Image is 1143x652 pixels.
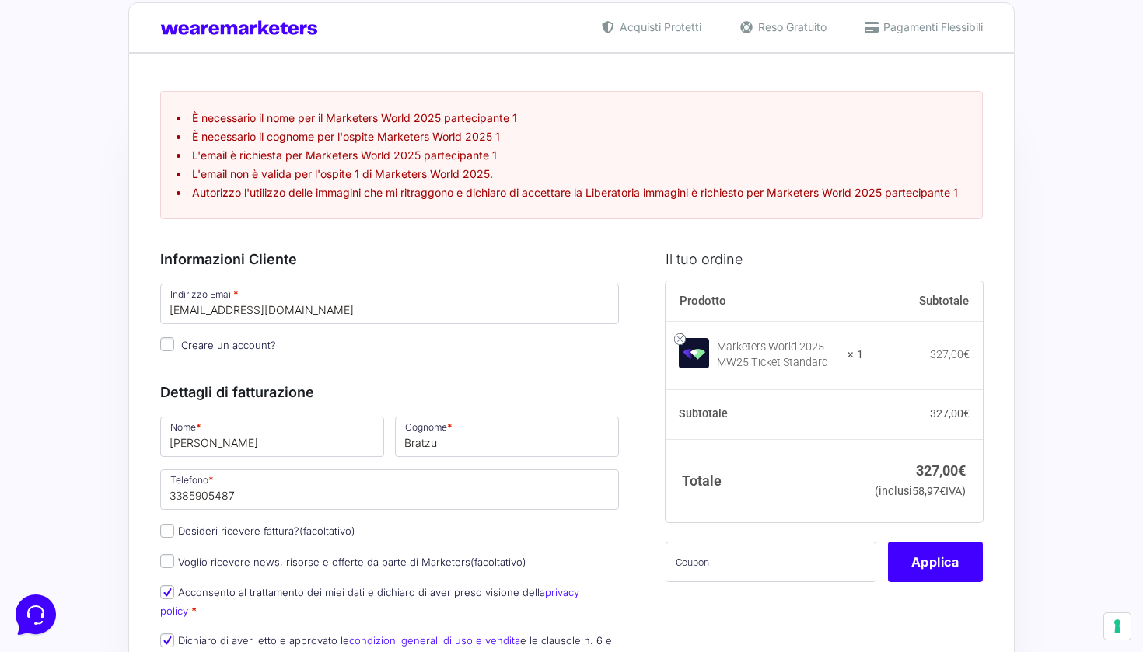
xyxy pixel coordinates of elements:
[679,338,709,368] img: Marketers World 2025 - MW25 Ticket Standard
[666,249,983,270] h3: Il tuo ordine
[35,226,254,242] input: Cerca un articolo...
[939,485,946,498] span: €
[160,554,174,568] input: Voglio ricevere news, risorse e offerte da parte di Marketers(facoltativo)
[12,591,59,638] iframe: Customerly Messenger Launcher
[863,281,983,322] th: Subtotale
[666,281,864,322] th: Prodotto
[160,585,174,599] input: Acconsento al trattamento dei miei dati e dichiaro di aver preso visione dellaprivacy policy
[25,193,121,205] span: Trova una risposta
[666,439,864,522] th: Totale
[160,337,174,351] input: Creare un account?
[717,340,838,371] div: Marketers World 2025 - MW25 Ticket Standard
[754,19,827,35] span: Reso Gratuito
[25,87,56,118] img: dark
[160,469,619,510] input: Telefono *
[160,524,174,538] input: Desideri ricevere fattura?(facoltativo)
[50,87,81,118] img: dark
[875,485,966,498] small: (inclusi IVA)
[160,249,619,270] h3: Informazioni Cliente
[12,12,261,37] h2: Ciao da Marketers 👋
[470,556,526,568] span: (facoltativo)
[160,556,526,568] label: Voglio ricevere news, risorse e offerte da parte di Marketers
[666,390,864,440] th: Subtotale
[963,407,970,420] span: €
[203,499,299,535] button: Aiuto
[160,417,384,457] input: Nome *
[958,462,966,479] span: €
[963,348,970,361] span: €
[177,147,966,163] li: L'email è richiesta per Marketers World 2025 partecipante 1
[666,542,876,582] input: Coupon
[25,62,132,75] span: Le tue conversazioni
[177,166,966,182] li: L'email non è valida per l'ospite 1 di Marketers World 2025.
[160,586,579,616] label: Acconsento al trattamento dei miei dati e dichiaro di aver preso visione della
[848,347,863,363] strong: × 1
[160,586,579,616] a: privacy policy
[135,521,177,535] p: Messaggi
[930,348,970,361] bdi: 327,00
[166,193,286,205] a: Apri Centro Assistenza
[888,542,983,582] button: Applica
[12,499,108,535] button: Home
[239,521,262,535] p: Aiuto
[25,131,286,162] button: Inizia una conversazione
[108,499,204,535] button: Messaggi
[101,140,229,152] span: Inizia una conversazione
[160,633,174,647] input: Dichiaro di aver letto e approvato lecondizioni generali di uso e venditae le clausole n. 6 e 7 d...
[1104,613,1131,640] button: Le tue preferenze relative al consenso per le tecnologie di tracciamento
[160,525,355,537] label: Desideri ricevere fattura?
[160,382,619,403] h3: Dettagli di fatturazione
[160,284,619,324] input: Indirizzo Email *
[75,87,106,118] img: dark
[177,184,966,200] li: Autorizzo l'utilizzo delle immagini che mi ritraggono e dichiaro di accettare la Liberatoria imma...
[299,525,355,537] span: (facoltativo)
[916,462,966,479] bdi: 327,00
[177,128,966,145] li: È necessario il cognome per l'ospite Marketers World 2025 1
[879,19,983,35] span: Pagamenti Flessibili
[47,521,73,535] p: Home
[930,407,970,420] bdi: 327,00
[349,634,520,647] a: condizioni generali di uso e vendita
[395,417,619,457] input: Cognome *
[616,19,701,35] span: Acquisti Protetti
[181,339,276,351] span: Creare un account?
[177,110,966,126] li: È necessario il nome per il Marketers World 2025 partecipante 1
[912,485,946,498] span: 58,97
